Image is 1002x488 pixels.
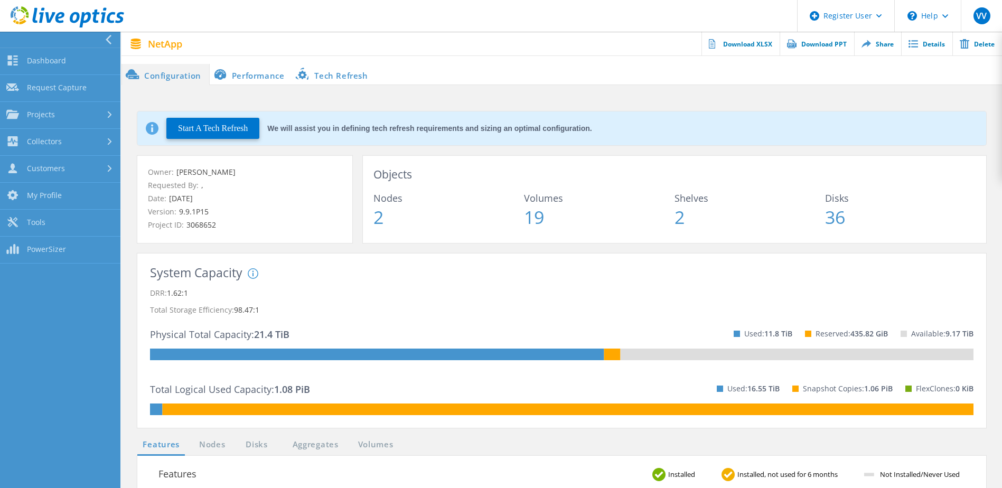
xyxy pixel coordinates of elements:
[158,466,196,481] h3: Features
[747,383,780,393] span: 16.55 TiB
[150,285,973,302] p: DRR:
[666,471,706,478] span: Installed
[137,438,185,452] a: Features
[744,325,792,342] p: Used:
[816,325,888,342] p: Reserved:
[148,39,182,49] span: NetApp
[854,32,901,55] a: Share
[150,326,289,343] p: Physical Total Capacity:
[825,193,976,203] span: Disks
[199,180,203,190] span: ,
[907,11,917,21] svg: \n
[148,206,342,218] p: Version:
[803,380,893,397] p: Snapshot Copies:
[825,208,976,226] span: 36
[148,180,342,191] p: Requested By:
[864,383,893,393] span: 1.06 PiB
[911,325,973,342] p: Available:
[234,305,259,315] span: 98.47:1
[701,32,780,55] a: Download XLSX
[150,302,973,318] p: Total Storage Efficiency:
[373,166,976,183] h3: Objects
[945,329,973,339] span: 9.17 TiB
[675,193,825,203] span: Shelves
[524,193,675,203] span: Volumes
[373,208,524,226] span: 2
[150,266,242,279] h3: System Capacity
[373,193,524,203] span: Nodes
[286,438,345,452] a: Aggregates
[735,471,848,478] span: Installed, not used for 6 months
[901,32,952,55] a: Details
[956,383,973,393] span: 0 KiB
[148,219,342,231] p: Project ID:
[780,32,854,55] a: Download PPT
[524,208,675,226] span: 19
[148,193,342,204] p: Date:
[952,32,1002,55] a: Delete
[150,381,310,398] p: Total Logical Used Capacity:
[166,193,193,203] span: [DATE]
[166,118,259,139] button: Start A Tech Refresh
[353,438,399,452] a: Volumes
[242,438,271,452] a: Disks
[176,207,209,217] span: 9.9.1P15
[195,438,229,452] a: Nodes
[174,167,236,177] span: [PERSON_NAME]
[675,208,825,226] span: 2
[11,22,124,30] a: Live Optics Dashboard
[764,329,792,339] span: 11.8 TiB
[877,471,970,478] span: Not Installed/Never Used
[850,329,888,339] span: 435.82 GiB
[167,288,188,298] span: 1.62:1
[916,380,973,397] p: FlexClones:
[267,125,592,132] div: We will assist you in defining tech refresh requirements and sizing an optimal configuration.
[727,380,780,397] p: Used:
[274,383,310,396] span: 1.08 PiB
[184,220,216,230] span: 3068652
[148,166,342,178] p: Owner:
[976,12,987,20] span: VV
